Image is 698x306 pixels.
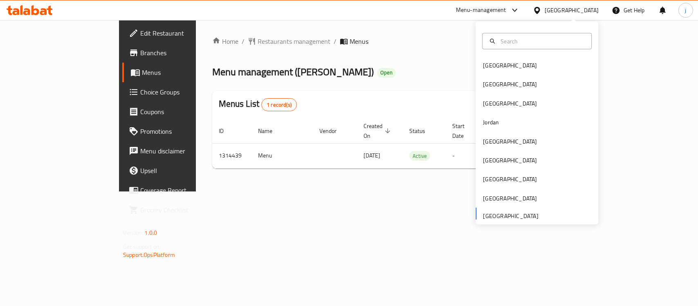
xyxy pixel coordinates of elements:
span: Status [409,126,436,136]
nav: breadcrumb [212,36,563,46]
a: Restaurants management [248,36,330,46]
span: Created On [364,121,393,141]
span: j [685,6,686,15]
span: Active [409,151,430,161]
span: Promotions [140,126,229,136]
h2: Menus List [219,98,297,111]
span: Restaurants management [258,36,330,46]
li: / [242,36,245,46]
span: ID [219,126,234,136]
span: Menus [350,36,368,46]
div: [GEOGRAPHIC_DATA] [483,80,537,89]
span: Menu management ( [PERSON_NAME] ) [212,63,374,81]
span: Branches [140,48,229,58]
a: Menu disclaimer [122,141,236,161]
span: Grocery Checklist [140,205,229,215]
span: Upsell [140,166,229,175]
span: Get support on: [123,241,161,252]
div: Jordan [483,118,499,127]
div: Open [377,68,396,78]
td: Menu [251,143,313,168]
div: [GEOGRAPHIC_DATA] [483,175,537,184]
div: [GEOGRAPHIC_DATA] [483,99,537,108]
span: Coverage Report [140,185,229,195]
table: enhanced table [212,119,619,169]
div: [GEOGRAPHIC_DATA] [545,6,599,15]
a: Grocery Checklist [122,200,236,220]
span: Open [377,69,396,76]
div: Menu-management [456,5,506,15]
a: Promotions [122,122,236,141]
span: 1 record(s) [262,101,296,109]
a: Edit Restaurant [122,23,236,43]
span: Vendor [319,126,347,136]
a: Coverage Report [122,180,236,200]
a: Support.OpsPlatform [123,250,175,260]
a: Choice Groups [122,82,236,102]
span: Menus [142,67,229,77]
span: Choice Groups [140,87,229,97]
a: Branches [122,43,236,63]
span: Name [258,126,283,136]
input: Search [497,36,586,45]
a: Menus [122,63,236,82]
span: Menu disclaimer [140,146,229,156]
div: Total records count [261,98,297,111]
li: / [334,36,337,46]
div: [GEOGRAPHIC_DATA] [483,61,537,70]
a: Coupons [122,102,236,122]
div: [GEOGRAPHIC_DATA] [483,156,537,165]
span: Start Date [452,121,475,141]
span: Version: [123,227,143,238]
span: Coupons [140,107,229,117]
div: [GEOGRAPHIC_DATA] [483,137,537,146]
span: [DATE] [364,150,380,161]
td: - [446,143,485,168]
span: Edit Restaurant [140,28,229,38]
span: 1.0.0 [144,227,157,238]
div: [GEOGRAPHIC_DATA] [483,193,537,202]
a: Upsell [122,161,236,180]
